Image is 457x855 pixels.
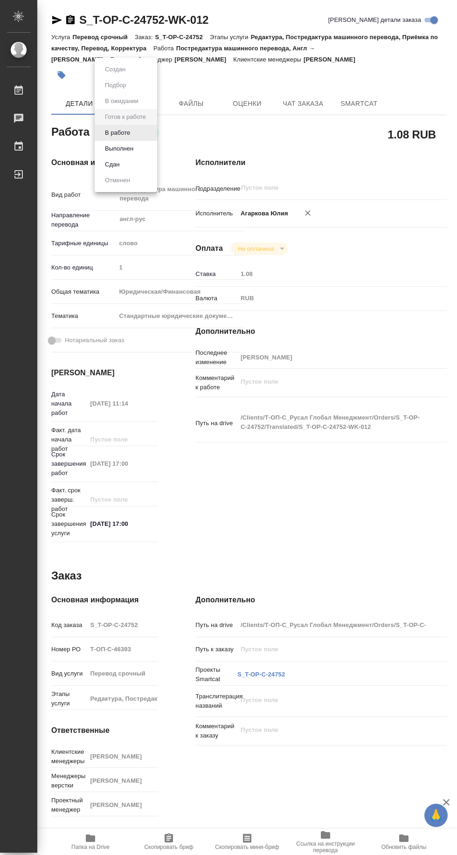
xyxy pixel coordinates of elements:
[102,128,133,138] button: В работе
[102,144,136,154] button: Выполнен
[102,96,141,106] button: В ожидании
[102,80,129,90] button: Подбор
[102,64,128,75] button: Создан
[102,159,122,170] button: Сдан
[102,175,133,186] button: Отменен
[102,112,149,122] button: Готов к работе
